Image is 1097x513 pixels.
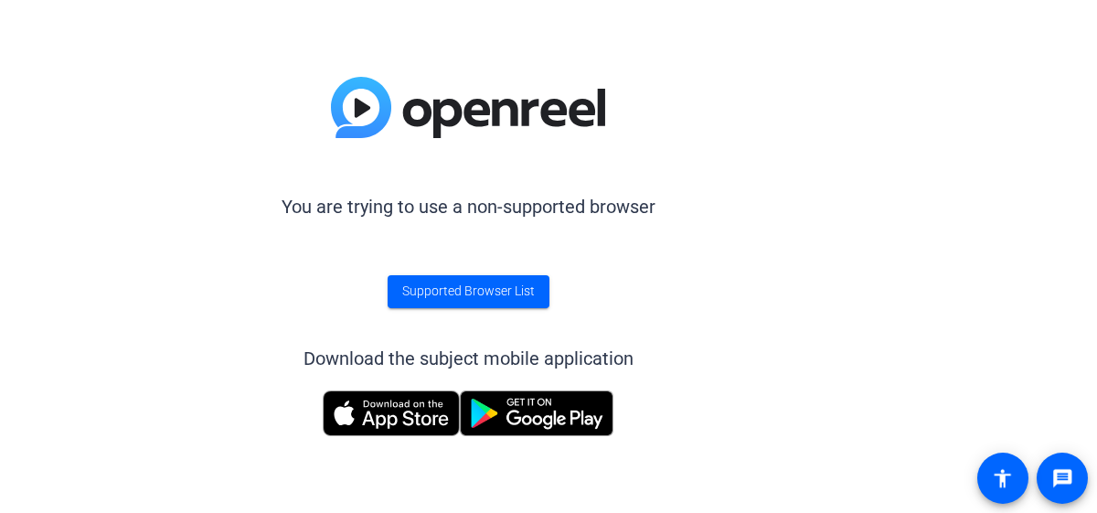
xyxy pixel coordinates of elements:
div: Download the subject mobile application [304,345,634,372]
img: Get it on Google Play [460,390,613,436]
p: You are trying to use a non-supported browser [282,193,655,220]
span: Supported Browser List [402,282,535,301]
mat-icon: message [1051,467,1073,489]
a: Supported Browser List [388,275,549,308]
img: Download on the App Store [323,390,460,436]
mat-icon: accessibility [992,467,1014,489]
img: blue-gradient.svg [331,77,605,137]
